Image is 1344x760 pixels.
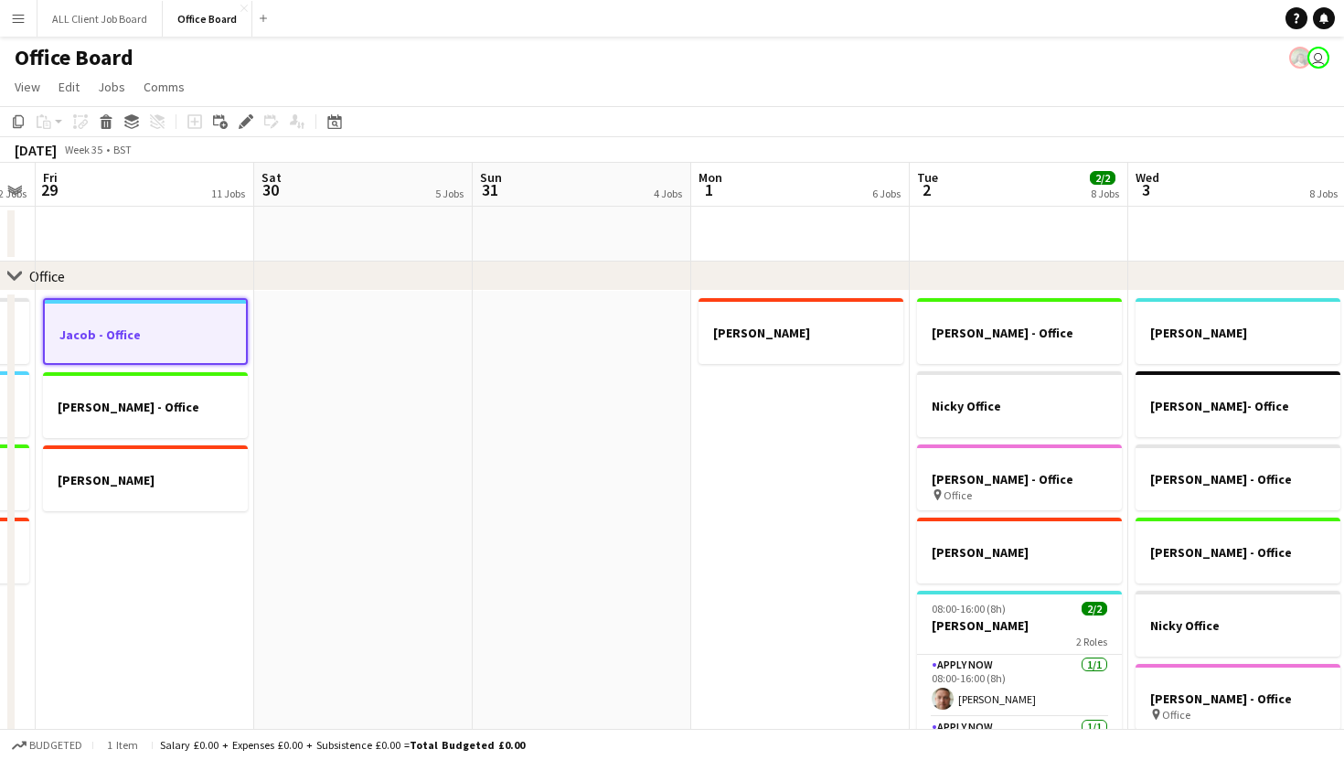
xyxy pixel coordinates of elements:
[1136,371,1340,437] app-job-card: [PERSON_NAME]- Office
[1082,602,1107,615] span: 2/2
[136,75,192,99] a: Comms
[1136,471,1340,487] h3: [PERSON_NAME] - Office
[1136,617,1340,634] h3: Nicky Office
[872,187,901,200] div: 6 Jobs
[1289,47,1311,69] app-user-avatar: Sarah Lawani
[160,738,525,752] div: Salary £0.00 + Expenses £0.00 + Subsistence £0.00 =
[15,141,57,159] div: [DATE]
[1133,179,1159,200] span: 3
[29,267,65,285] div: Office
[261,169,282,186] span: Sat
[101,738,144,752] span: 1 item
[917,398,1122,414] h3: Nicky Office
[91,75,133,99] a: Jobs
[932,602,1006,615] span: 08:00-16:00 (8h)
[480,169,502,186] span: Sun
[144,79,185,95] span: Comms
[917,655,1122,717] app-card-role: APPLY NOW1/108:00-16:00 (8h)[PERSON_NAME]
[113,143,132,156] div: BST
[944,488,972,502] span: Office
[917,544,1122,561] h3: [PERSON_NAME]
[7,75,48,99] a: View
[60,143,106,156] span: Week 35
[1136,169,1159,186] span: Wed
[51,75,87,99] a: Edit
[98,79,125,95] span: Jobs
[43,169,58,186] span: Fri
[37,1,163,37] button: ALL Client Job Board
[43,445,248,511] app-job-card: [PERSON_NAME]
[15,79,40,95] span: View
[477,179,502,200] span: 31
[1162,708,1190,722] span: Office
[259,179,282,200] span: 30
[1136,398,1340,414] h3: [PERSON_NAME]- Office
[43,472,248,488] h3: [PERSON_NAME]
[1136,518,1340,583] app-job-card: [PERSON_NAME] - Office
[59,79,80,95] span: Edit
[15,44,133,71] h1: Office Board
[163,1,252,37] button: Office Board
[45,326,246,343] h3: Jacob - Office
[699,298,903,364] app-job-card: [PERSON_NAME]
[1136,325,1340,341] h3: [PERSON_NAME]
[410,738,525,752] span: Total Budgeted £0.00
[917,169,938,186] span: Tue
[1136,664,1340,730] app-job-card: [PERSON_NAME] - Office Office
[1307,47,1329,69] app-user-avatar: Finance Team
[1136,544,1340,561] h3: [PERSON_NAME] - Office
[43,372,248,438] app-job-card: [PERSON_NAME] - Office
[917,444,1122,510] app-job-card: [PERSON_NAME] - Office Office
[654,187,682,200] div: 4 Jobs
[43,298,248,365] app-job-card: Jacob - Office
[1136,690,1340,707] h3: [PERSON_NAME] - Office
[1309,187,1338,200] div: 8 Jobs
[917,325,1122,341] h3: [PERSON_NAME] - Office
[211,187,245,200] div: 11 Jobs
[699,325,903,341] h3: [PERSON_NAME]
[29,739,82,752] span: Budgeted
[40,179,58,200] span: 29
[1136,444,1340,510] app-job-card: [PERSON_NAME] - Office
[1136,298,1340,364] app-job-card: [PERSON_NAME]
[9,735,85,755] button: Budgeted
[917,371,1122,437] app-job-card: Nicky Office
[43,399,248,415] h3: [PERSON_NAME] - Office
[1076,635,1107,648] span: 2 Roles
[917,518,1122,583] app-job-card: [PERSON_NAME]
[1090,171,1115,185] span: 2/2
[1091,187,1119,200] div: 8 Jobs
[435,187,464,200] div: 5 Jobs
[914,179,938,200] span: 2
[917,471,1122,487] h3: [PERSON_NAME] - Office
[699,169,722,186] span: Mon
[1136,591,1340,657] app-job-card: Nicky Office
[917,617,1122,634] h3: [PERSON_NAME]
[917,298,1122,364] app-job-card: [PERSON_NAME] - Office
[696,179,722,200] span: 1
